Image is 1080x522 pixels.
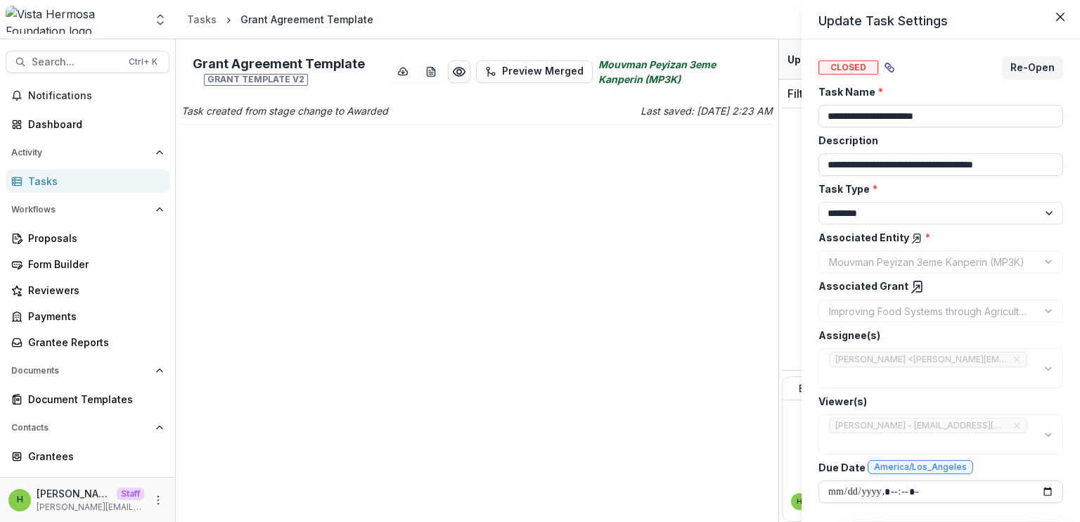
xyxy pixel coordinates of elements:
[818,328,1055,343] label: Assignee(s)
[818,61,878,75] span: Closed
[818,84,1055,99] label: Task Name
[818,133,1055,148] label: Description
[818,230,1055,245] label: Associated Entity
[1002,56,1063,79] button: Re-Open
[874,462,967,472] span: America/Los_Angeles
[818,460,1055,475] label: Due Date
[818,394,1055,409] label: Viewer(s)
[818,182,1055,196] label: Task Type
[878,56,901,79] button: View dependent tasks
[818,279,1055,294] label: Associated Grant
[1049,6,1072,28] button: Close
